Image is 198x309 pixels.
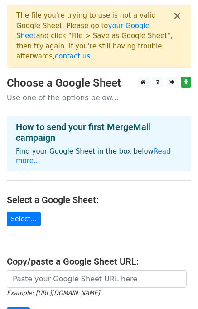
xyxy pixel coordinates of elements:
small: Example: [URL][DOMAIN_NAME] [7,290,100,296]
h4: Copy/paste a Google Sheet URL: [7,256,191,267]
p: Use one of the options below... [7,93,191,102]
h4: How to send your first MergeMail campaign [16,121,182,143]
button: × [173,10,182,21]
h4: Select a Google Sheet: [7,194,191,205]
input: Paste your Google Sheet URL here [7,270,187,288]
div: The file you're trying to use is not a valid Google Sheet. Please go to and click "File > Save as... [16,10,173,62]
a: your Google Sheet [16,22,150,40]
h3: Choose a Google Sheet [7,77,191,90]
p: Find your Google Sheet in the box below [16,147,182,166]
a: contact us [55,52,90,60]
a: Read more... [16,147,171,165]
a: Select... [7,212,41,226]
